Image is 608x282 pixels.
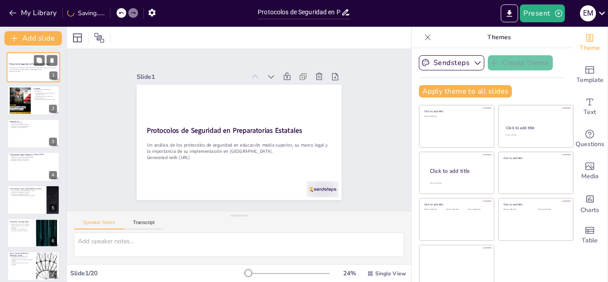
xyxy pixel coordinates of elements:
[70,31,85,45] div: Layout
[339,269,360,278] div: 24 %
[10,221,33,223] p: Protocolos de Seguridad
[572,27,608,59] div: Change the overall theme
[9,67,57,70] p: Un análisis de los protocolos de seguridad en educación media superior, su marco legal y la impor...
[419,85,512,98] button: Apply theme to all slides
[7,218,60,248] div: 6
[33,87,57,90] p: Contexto
[258,6,341,19] input: Insert title
[10,125,44,127] p: Promoción de un ambiente seguro.
[582,236,598,245] span: Table
[10,160,57,162] p: Estándares mínimos de seguridad.
[9,70,57,72] p: Generated with [URL]
[7,152,60,181] div: 4
[33,89,57,92] p: La seguridad es esencial para el aprendizaje.
[10,224,33,225] p: Medidas preventivas y de respuesta.
[580,5,596,21] div: E M
[435,27,563,48] p: Themes
[468,208,488,211] div: Click to add text
[419,55,484,70] button: Sendsteps
[576,75,604,85] span: Template
[10,225,33,228] p: Enfoque integral en la comunidad educativa.
[173,56,254,227] p: Generated with [URL]
[424,208,444,211] div: Click to add text
[506,125,565,131] div: Click to add title
[94,33,105,43] span: Position
[10,259,33,262] p: Capacitación en el manejo de situaciones sensibles.
[242,13,294,116] div: Slide 1
[33,95,57,98] p: La colaboración es clave para una educación segura.
[572,123,608,155] div: Get real-time input from your audience
[576,139,604,149] span: Questions
[584,107,596,117] span: Text
[10,155,57,157] p: Leyes nacionales establecen obligaciones.
[49,105,57,113] div: 2
[49,237,57,245] div: 6
[7,119,60,148] div: 3
[7,52,60,82] div: 1
[581,172,599,181] span: Media
[49,204,57,212] div: 5
[572,219,608,251] div: Add a table
[10,190,44,192] p: Leyes específicas para el [GEOGRAPHIC_DATA].
[424,110,488,113] div: Click to add title
[10,158,57,160] p: Consecuencias del incumplimiento.
[34,55,45,65] button: Duplicate Slide
[10,262,33,266] p: Sensibilización de la comunidad educativa.
[7,251,60,281] div: 7
[488,55,553,70] button: Create theme
[430,182,486,184] div: Click to add body
[197,44,268,189] strong: Protocolos de Seguridad en Preparatorias Estatales
[7,6,61,20] button: My Library
[572,91,608,123] div: Add text boxes
[179,50,266,224] p: Un análisis de los protocolos de seguridad en educación media superior, su marco legal y la impor...
[33,98,57,100] p: La capacitación del personal es crucial.
[124,220,164,229] button: Transcript
[10,123,44,125] p: Protección de derechos humanos.
[10,229,33,230] p: Capacitación y sensibilización.
[572,155,608,187] div: Add images, graphics, shapes or video
[375,270,406,277] span: Single View
[10,256,33,257] p: Protocolos claros son esenciales.
[10,122,44,124] p: Prevención de riesgos.
[580,43,600,53] span: Theme
[10,187,44,190] p: Fundamento Legal ([GEOGRAPHIC_DATA])
[430,168,487,175] div: Click to add title
[503,203,567,206] div: Click to add title
[10,230,33,232] p: Simulacros y ejercicios prácticos.
[9,63,50,65] strong: Protocolos de Seguridad en Preparatorias Estatales
[503,208,531,211] div: Click to add text
[10,192,44,193] p: Alineación con legislación nacional.
[10,257,33,259] p: Prevención y marco de acción.
[10,153,57,156] p: Fundamento Legal (Nacional y Federal EMS)
[506,134,565,136] div: Click to add text
[424,115,488,118] div: Click to add text
[49,138,57,146] div: 3
[520,4,564,22] button: Present
[49,171,57,179] div: 4
[10,193,44,195] p: Compromiso del gobierno estatal.
[10,127,44,129] p: Preparación ante emergencias.
[572,187,608,219] div: Add charts and graphs
[538,208,566,211] div: Click to add text
[7,86,60,115] div: 2
[7,185,60,215] div: 5
[49,72,57,80] div: 1
[10,195,44,196] p: Acciones concretas para mejorar la seguridad.
[4,31,62,45] button: Add slide
[10,252,33,257] p: Abuso Sexual, Maltrato o [MEDICAL_DATA]
[580,4,596,22] button: E M
[70,269,244,278] div: Slide 1 / 20
[67,9,105,17] div: Saving......
[74,220,124,229] button: Speaker Notes
[47,55,57,65] button: Delete Slide
[10,157,57,159] p: Proporcionan guía sobre responsabilidades.
[446,208,466,211] div: Click to add text
[424,203,488,206] div: Click to add title
[580,205,599,215] span: Charts
[503,156,567,159] div: Click to add title
[572,59,608,91] div: Add ready made slides
[33,92,57,95] p: La implementación de protocolos es un compromiso ético.
[10,120,44,123] p: Importancia
[49,270,57,278] div: 7
[501,4,518,22] button: Export to PowerPoint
